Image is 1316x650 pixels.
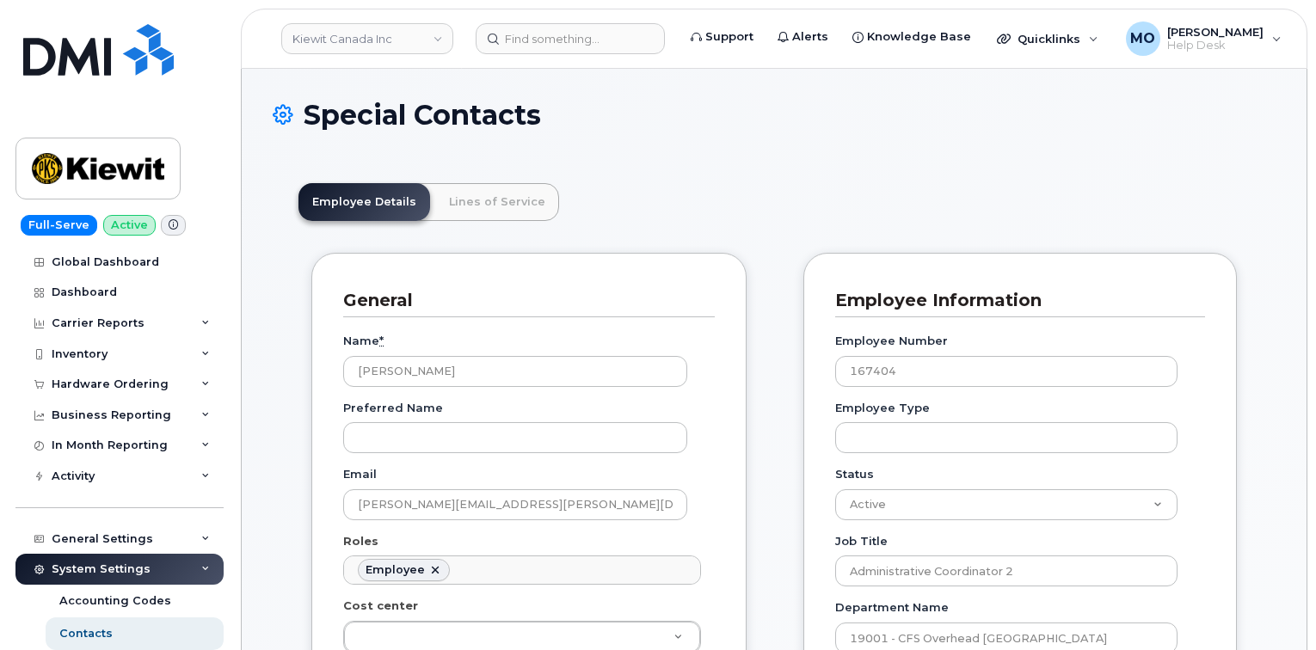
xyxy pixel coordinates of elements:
h3: Employee Information [835,289,1192,312]
label: Status [835,466,874,482]
label: Department Name [835,599,949,616]
abbr: required [379,334,384,347]
label: Email [343,466,377,482]
label: Cost center [343,598,418,614]
a: Lines of Service [435,183,559,221]
h3: General [343,289,702,312]
label: Employee Number [835,333,948,349]
label: Roles [343,533,378,549]
label: Name [343,333,384,349]
label: Job Title [835,533,888,549]
a: Employee Details [298,183,430,221]
div: Employee [366,563,425,577]
h1: Special Contacts [273,100,1276,130]
label: Preferred Name [343,400,443,416]
label: Employee Type [835,400,930,416]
